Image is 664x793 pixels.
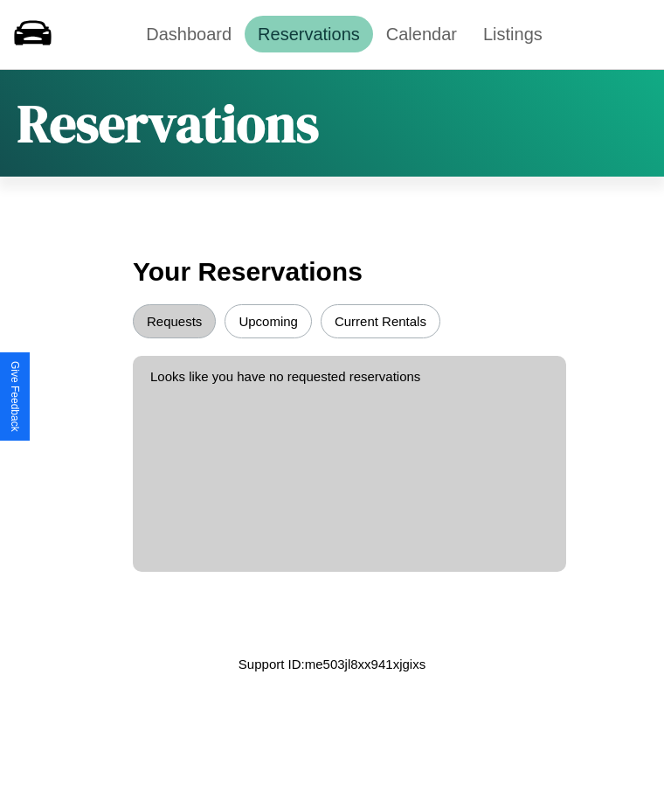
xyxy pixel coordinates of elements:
div: Give Feedback [9,361,21,432]
button: Upcoming [225,304,312,338]
p: Support ID: me503jl8xx941xjgixs [239,652,425,676]
button: Requests [133,304,216,338]
p: Looks like you have no requested reservations [150,365,549,388]
a: Dashboard [133,16,245,52]
h1: Reservations [17,87,319,159]
a: Listings [470,16,556,52]
a: Calendar [373,16,470,52]
h3: Your Reservations [133,248,531,296]
a: Reservations [245,16,373,52]
button: Current Rentals [321,304,440,338]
